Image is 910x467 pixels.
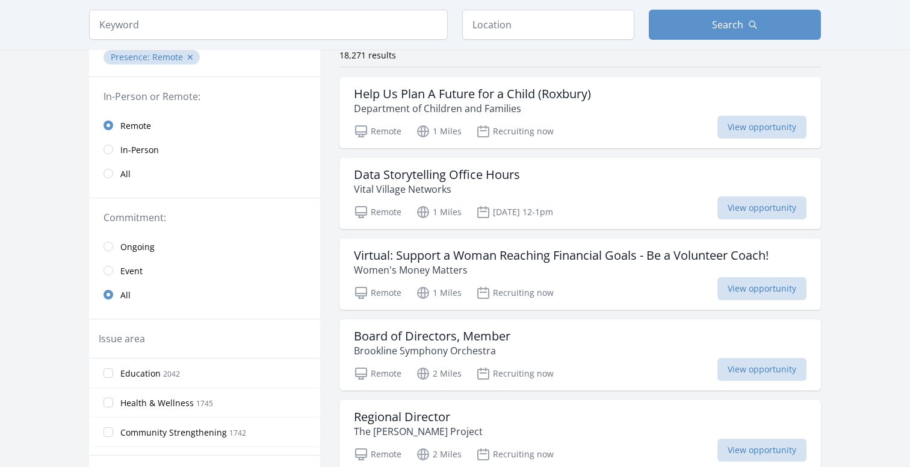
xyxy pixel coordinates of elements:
[717,439,806,462] span: View opportunity
[187,51,194,63] button: ✕
[476,205,553,219] p: [DATE] 12-1pm
[89,113,320,137] a: Remote
[354,87,591,101] h3: Help Us Plan A Future for a Child (Roxbury)
[476,447,554,462] p: Recruiting now
[712,17,743,32] span: Search
[649,10,821,40] button: Search
[354,366,401,381] p: Remote
[152,51,183,63] span: Remote
[120,120,151,132] span: Remote
[354,447,401,462] p: Remote
[354,101,591,116] p: Department of Children and Families
[476,124,554,139] p: Recruiting now
[89,137,320,161] a: In-Person
[354,286,401,300] p: Remote
[196,398,213,409] span: 1745
[120,265,143,277] span: Event
[120,168,131,180] span: All
[354,329,510,343] h3: Board of Directors, Member
[120,397,194,409] span: Health & Wellness
[339,239,821,310] a: Virtual: Support a Woman Reaching Financial Goals - Be a Volunteer Coach! Women's Money Matters R...
[89,234,320,259] a: Ongoing
[120,289,131,301] span: All
[476,286,554,300] p: Recruiting now
[111,51,152,63] span: Presence :
[339,158,821,229] a: Data Storytelling Office Hours Vital Village Networks Remote 1 Miles [DATE] 12-1pm View opportunity
[354,168,520,182] h3: Data Storytelling Office Hours
[89,10,448,40] input: Keyword
[416,286,462,300] p: 1 Miles
[354,410,483,424] h3: Regional Director
[339,49,396,61] span: 18,271 results
[104,368,113,378] input: Education 2042
[354,343,510,358] p: Brookline Symphony Orchestra
[99,331,145,346] legend: Issue area
[104,89,306,104] legend: In-Person or Remote:
[717,277,806,300] span: View opportunity
[89,259,320,283] a: Event
[104,398,113,407] input: Health & Wellness 1745
[717,196,806,219] span: View opportunity
[354,263,769,277] p: Women's Money Matters
[339,77,821,148] a: Help Us Plan A Future for a Child (Roxbury) Department of Children and Families Remote 1 Miles Re...
[416,205,462,219] p: 1 Miles
[416,124,462,139] p: 1 Miles
[163,369,180,379] span: 2042
[476,366,554,381] p: Recruiting now
[354,248,769,263] h3: Virtual: Support a Woman Reaching Financial Goals - Be a Volunteer Coach!
[717,358,806,381] span: View opportunity
[462,10,634,40] input: Location
[416,366,462,381] p: 2 Miles
[120,241,155,253] span: Ongoing
[339,319,821,390] a: Board of Directors, Member Brookline Symphony Orchestra Remote 2 Miles Recruiting now View opport...
[229,428,246,438] span: 1742
[104,427,113,437] input: Community Strengthening 1742
[89,161,320,186] a: All
[717,116,806,139] span: View opportunity
[354,182,520,196] p: Vital Village Networks
[104,210,306,225] legend: Commitment:
[89,283,320,307] a: All
[120,427,227,439] span: Community Strengthening
[416,447,462,462] p: 2 Miles
[354,124,401,139] p: Remote
[120,144,159,156] span: In-Person
[120,368,161,380] span: Education
[354,424,483,439] p: The [PERSON_NAME] Project
[354,205,401,219] p: Remote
